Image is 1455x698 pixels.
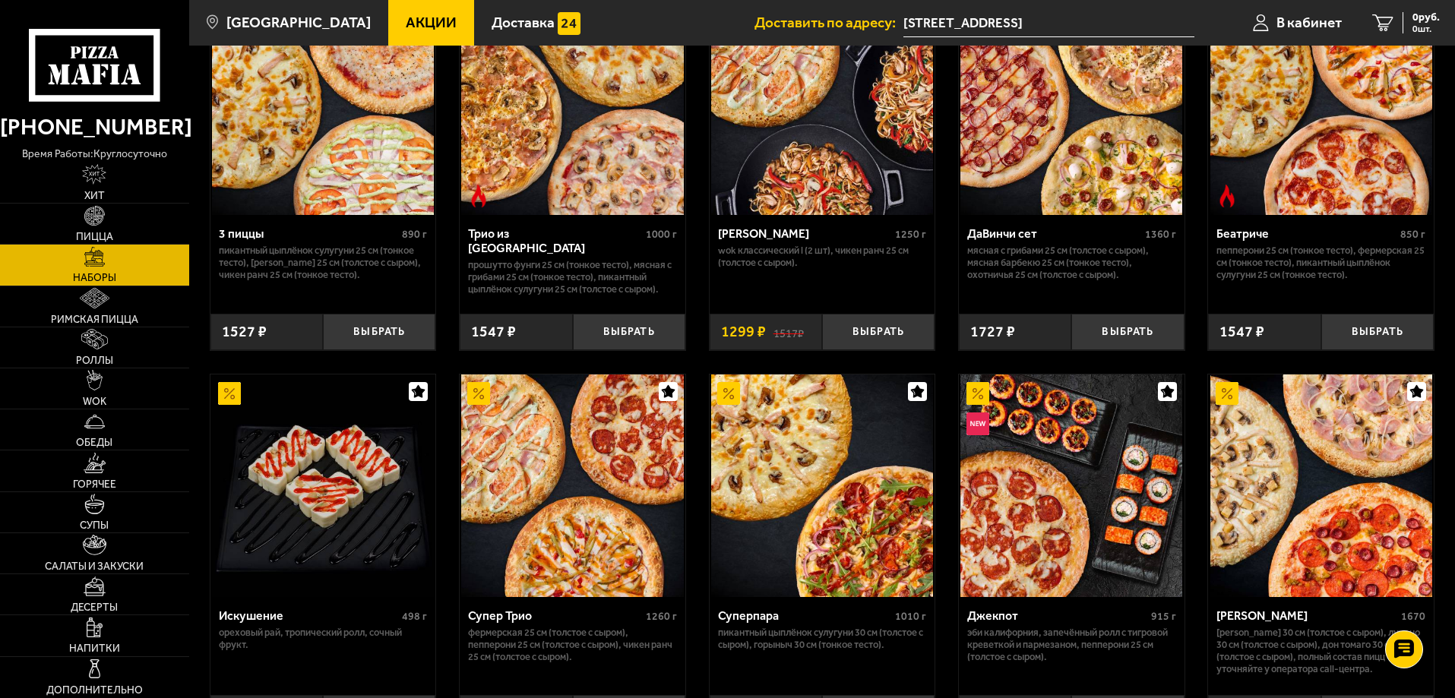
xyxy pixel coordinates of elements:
span: Обеды [76,437,112,448]
span: 1527 ₽ [222,324,267,340]
span: Доставить по адресу: [754,15,903,30]
span: Горячее [73,479,116,490]
img: Супер Трио [461,374,683,596]
img: Хет Трик [1210,374,1432,596]
a: АкционныйСупер Трио [460,374,685,596]
button: Выбрать [323,314,435,351]
span: 1670 [1401,610,1425,623]
s: 1517 ₽ [773,324,804,340]
span: В кабинет [1276,15,1342,30]
img: Акционный [717,382,740,405]
div: [PERSON_NAME] [718,226,892,241]
img: Острое блюдо [1216,185,1238,207]
span: Роллы [76,355,113,366]
span: 1260 г [646,610,677,623]
a: АкционныйСуперпара [710,374,935,596]
span: Доставка [492,15,555,30]
span: 1547 ₽ [1219,324,1264,340]
a: АкционныйИскушение [210,374,436,596]
span: Салаты и закуски [45,561,144,572]
div: 3 пиццы [219,226,399,241]
img: Акционный [1216,382,1238,405]
span: 1010 г [895,610,926,623]
span: 1547 ₽ [471,324,516,340]
span: 1250 г [895,228,926,241]
a: АкционныйХет Трик [1208,374,1434,596]
span: WOK [83,396,106,407]
a: АкционныйНовинкаДжекпот [959,374,1185,596]
p: Пепперони 25 см (тонкое тесто), Фермерская 25 см (тонкое тесто), Пикантный цыплёнок сулугуни 25 с... [1216,245,1425,281]
span: Наборы [73,273,116,283]
p: Пикантный цыплёнок сулугуни 30 см (толстое с сыром), Горыныч 30 см (тонкое тесто). [718,627,927,651]
span: Супы [80,520,109,531]
p: Ореховый рай, Тропический ролл, Сочный фрукт. [219,627,428,651]
span: 1299 ₽ [721,324,766,340]
span: Пицца [76,232,113,242]
button: Выбрать [573,314,685,351]
span: Хит [84,191,105,201]
button: Выбрать [1321,314,1434,351]
div: ДаВинчи сет [967,226,1141,241]
img: Новинка [966,412,989,435]
img: Акционный [966,382,989,405]
div: Беатриче [1216,226,1396,241]
span: 1000 г [646,228,677,241]
span: 0 руб. [1412,12,1440,23]
p: Пикантный цыплёнок сулугуни 25 см (тонкое тесто), [PERSON_NAME] 25 см (толстое с сыром), Чикен Ра... [219,245,428,281]
input: Ваш адрес доставки [903,9,1194,37]
img: Суперпара [711,374,933,596]
span: 850 г [1400,228,1425,241]
span: 1360 г [1145,228,1176,241]
p: Wok классический L (2 шт), Чикен Ранч 25 см (толстое с сыром). [718,245,927,269]
div: Джекпот [967,608,1147,623]
span: Римская пицца [51,314,138,325]
span: 890 г [402,228,427,241]
button: Выбрать [822,314,935,351]
img: Острое блюдо [467,185,490,207]
span: Напитки [69,643,120,654]
span: [GEOGRAPHIC_DATA] [226,15,371,30]
button: Выбрать [1071,314,1184,351]
span: 1727 ₽ [970,324,1015,340]
img: Акционный [467,382,490,405]
p: [PERSON_NAME] 30 см (толстое с сыром), Лучано 30 см (толстое с сыром), Дон Томаго 30 см (толстое ... [1216,627,1425,675]
p: Мясная с грибами 25 см (толстое с сыром), Мясная Барбекю 25 см (тонкое тесто), Охотничья 25 см (т... [967,245,1176,281]
p: Эби Калифорния, Запечённый ролл с тигровой креветкой и пармезаном, Пепперони 25 см (толстое с сыр... [967,627,1176,663]
div: Трио из [GEOGRAPHIC_DATA] [468,226,642,255]
img: Искушение [212,374,434,596]
div: [PERSON_NAME] [1216,608,1397,623]
img: Акционный [218,382,241,405]
span: 915 г [1151,610,1176,623]
div: Супер Трио [468,608,642,623]
img: 15daf4d41897b9f0e9f617042186c801.svg [558,12,580,35]
span: 498 г [402,610,427,623]
p: Прошутто Фунги 25 см (тонкое тесто), Мясная с грибами 25 см (тонкое тесто), Пикантный цыплёнок су... [468,259,677,295]
p: Фермерская 25 см (толстое с сыром), Пепперони 25 см (толстое с сыром), Чикен Ранч 25 см (толстое ... [468,627,677,663]
div: Искушение [219,608,399,623]
span: Акции [406,15,457,30]
span: Десерты [71,602,118,613]
span: Дополнительно [46,685,143,696]
img: Джекпот [960,374,1182,596]
div: Суперпара [718,608,892,623]
span: 0 шт. [1412,24,1440,33]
